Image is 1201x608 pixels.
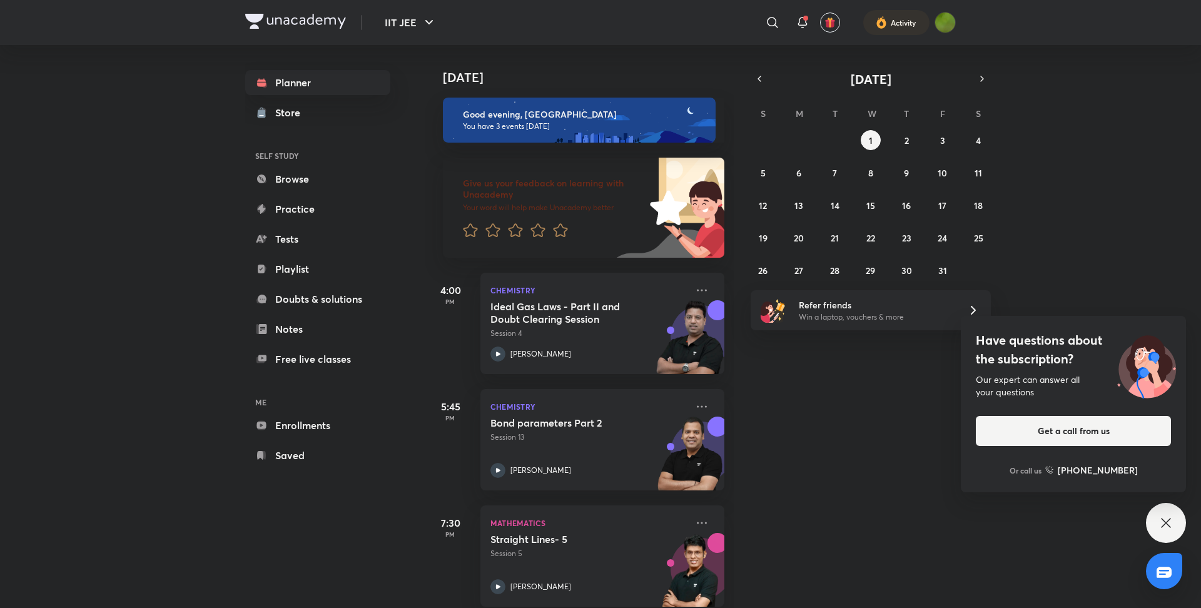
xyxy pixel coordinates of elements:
[794,265,803,276] abbr: October 27, 2025
[758,265,768,276] abbr: October 26, 2025
[905,134,909,146] abbr: October 2, 2025
[820,13,840,33] button: avatar
[1107,331,1186,398] img: ttu_illustration_new.svg
[799,298,953,312] h6: Refer friends
[245,100,390,125] a: Store
[938,167,947,179] abbr: October 10, 2025
[607,158,724,258] img: feedback_image
[974,232,983,244] abbr: October 25, 2025
[933,195,953,215] button: October 17, 2025
[940,108,945,119] abbr: Friday
[974,200,983,211] abbr: October 18, 2025
[831,200,839,211] abbr: October 14, 2025
[789,195,809,215] button: October 13, 2025
[759,200,767,211] abbr: October 12, 2025
[377,10,444,35] button: IIT JEE
[245,145,390,166] h6: SELF STUDY
[933,260,953,280] button: October 31, 2025
[490,533,646,545] h5: Straight Lines- 5
[901,265,912,276] abbr: October 30, 2025
[245,347,390,372] a: Free live classes
[1010,465,1041,476] p: Or call us
[245,286,390,312] a: Doubts & solutions
[866,265,875,276] abbr: October 29, 2025
[866,200,875,211] abbr: October 15, 2025
[463,178,646,200] h6: Give us your feedback on learning with Unacademy
[794,200,803,211] abbr: October 13, 2025
[425,283,475,298] h5: 4:00
[490,399,687,414] p: Chemistry
[831,232,839,244] abbr: October 21, 2025
[245,14,346,32] a: Company Logo
[245,14,346,29] img: Company Logo
[245,392,390,413] h6: ME
[938,265,947,276] abbr: October 31, 2025
[976,134,981,146] abbr: October 4, 2025
[833,167,837,179] abbr: October 7, 2025
[245,256,390,281] a: Playlist
[861,195,881,215] button: October 15, 2025
[490,515,687,530] p: Mathematics
[938,200,946,211] abbr: October 17, 2025
[904,108,909,119] abbr: Thursday
[896,130,916,150] button: October 2, 2025
[794,232,804,244] abbr: October 20, 2025
[825,163,845,183] button: October 7, 2025
[896,163,916,183] button: October 9, 2025
[245,226,390,251] a: Tests
[425,298,475,305] p: PM
[425,530,475,538] p: PM
[275,105,308,120] div: Store
[656,417,724,503] img: unacademy
[796,167,801,179] abbr: October 6, 2025
[490,328,687,339] p: Session 4
[753,163,773,183] button: October 5, 2025
[490,417,646,429] h5: Bond parameters Part 2
[868,108,876,119] abbr: Wednesday
[789,260,809,280] button: October 27, 2025
[425,515,475,530] h5: 7:30
[761,298,786,323] img: referral
[796,108,803,119] abbr: Monday
[510,348,571,360] p: [PERSON_NAME]
[789,163,809,183] button: October 6, 2025
[896,228,916,248] button: October 23, 2025
[933,163,953,183] button: October 10, 2025
[833,108,838,119] abbr: Tuesday
[753,228,773,248] button: October 19, 2025
[443,70,737,85] h4: [DATE]
[976,416,1171,446] button: Get a call from us
[824,17,836,28] img: avatar
[825,195,845,215] button: October 14, 2025
[861,228,881,248] button: October 22, 2025
[866,232,875,244] abbr: October 22, 2025
[490,300,646,325] h5: Ideal Gas Laws - Part II and Doubt Clearing Session
[935,12,956,33] img: Eeshan Chandrawanshi
[902,232,911,244] abbr: October 23, 2025
[968,228,988,248] button: October 25, 2025
[976,108,981,119] abbr: Saturday
[1045,464,1138,477] a: [PHONE_NUMBER]
[245,413,390,438] a: Enrollments
[245,196,390,221] a: Practice
[968,195,988,215] button: October 18, 2025
[656,300,724,387] img: unacademy
[463,121,704,131] p: You have 3 events [DATE]
[245,166,390,191] a: Browse
[490,548,687,559] p: Session 5
[510,581,571,592] p: [PERSON_NAME]
[933,228,953,248] button: October 24, 2025
[761,108,766,119] abbr: Sunday
[245,443,390,468] a: Saved
[968,130,988,150] button: October 4, 2025
[1058,464,1138,477] h6: [PHONE_NUMBER]
[938,232,947,244] abbr: October 24, 2025
[851,71,891,88] span: [DATE]
[463,203,646,213] p: Your word will help make Unacademy better
[976,373,1171,398] div: Our expert can answer all your questions
[975,167,982,179] abbr: October 11, 2025
[830,265,839,276] abbr: October 28, 2025
[904,167,909,179] abbr: October 9, 2025
[753,260,773,280] button: October 26, 2025
[425,414,475,422] p: PM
